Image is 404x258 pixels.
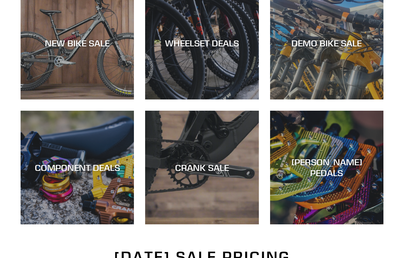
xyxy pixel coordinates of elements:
div: COMPONENT DEALS [21,163,134,173]
a: CRANK SALE [145,111,258,224]
a: COMPONENT DEALS [21,111,134,224]
div: NEW BIKE SALE [21,38,134,49]
div: WHEELSET DEALS [145,38,258,49]
div: DEMO BIKE SALE [270,38,383,49]
a: [PERSON_NAME] PEDALS [270,111,383,224]
div: [PERSON_NAME] PEDALS [270,157,383,179]
div: CRANK SALE [145,163,258,173]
